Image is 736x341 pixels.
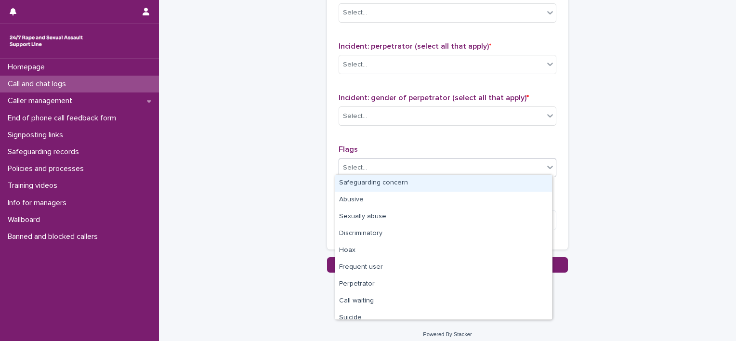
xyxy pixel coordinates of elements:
p: Training videos [4,181,65,190]
p: Info for managers [4,198,74,208]
p: Safeguarding records [4,147,87,157]
p: Call and chat logs [4,79,74,89]
div: Frequent user [335,259,552,276]
span: Incident: gender of perpetrator (select all that apply) [339,94,529,102]
span: Flags [339,145,358,153]
div: Suicide [335,310,552,327]
img: rhQMoQhaT3yELyF149Cw [8,31,85,51]
p: Homepage [4,63,53,72]
span: Incident: perpetrator (select all that apply) [339,42,491,50]
div: Select... [343,163,367,173]
a: Powered By Stacker [423,331,472,337]
button: Save [327,257,568,273]
div: Call waiting [335,293,552,310]
div: Perpetrator [335,276,552,293]
p: Policies and processes [4,164,92,173]
div: Safeguarding concern [335,175,552,192]
div: Hoax [335,242,552,259]
p: End of phone call feedback form [4,114,124,123]
p: Signposting links [4,131,71,140]
div: Select... [343,111,367,121]
div: Sexually abuse [335,209,552,225]
p: Caller management [4,96,80,105]
div: Discriminatory [335,225,552,242]
p: Banned and blocked callers [4,232,105,241]
div: Select... [343,8,367,18]
div: Select... [343,60,367,70]
p: Wallboard [4,215,48,224]
div: Abusive [335,192,552,209]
